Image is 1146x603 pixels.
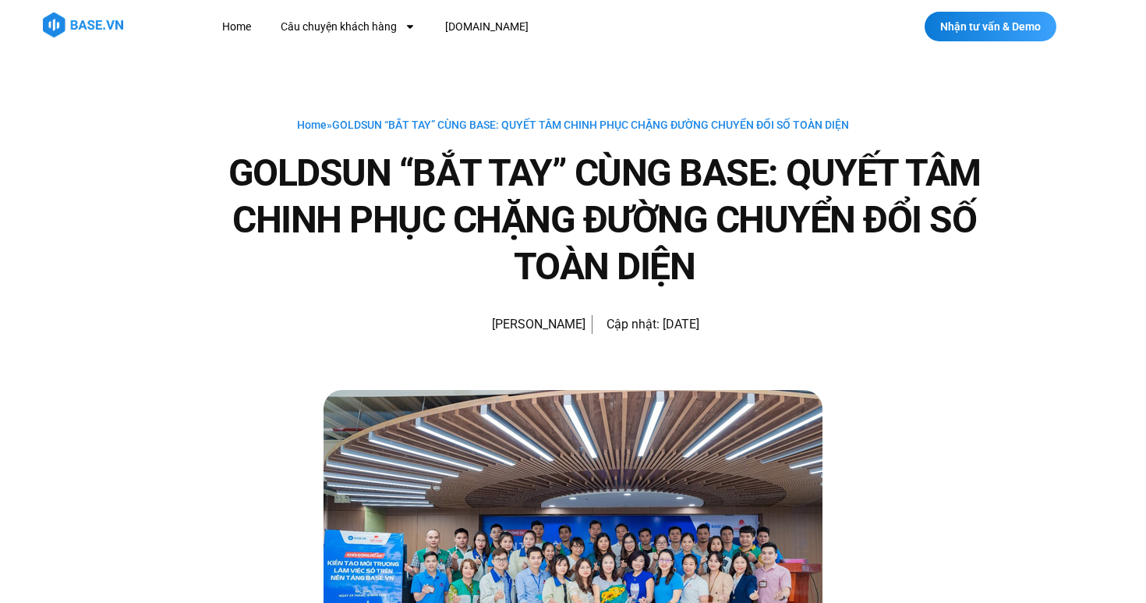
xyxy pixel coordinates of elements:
[940,21,1041,32] span: Nhận tư vấn & Demo
[297,119,849,131] span: »
[607,317,660,332] span: Cập nhật:
[332,119,849,131] span: GOLDSUN “BẮT TAY” CÙNG BASE: QUYẾT TÂM CHINH PHỤC CHẶNG ĐƯỜNG CHUYỂN ĐỔI SỐ TOÀN DIỆN
[269,12,427,41] a: Câu chuyện khách hàng
[663,317,699,332] time: [DATE]
[210,12,815,41] nav: Menu
[199,150,1010,290] h1: GOLDSUN “BẮT TAY” CÙNG BASE: QUYẾT TÂM CHINH PHỤC CHẶNG ĐƯỜNG CHUYỂN ĐỔI SỐ TOÀN DIỆN
[297,119,327,131] a: Home
[447,306,585,343] a: Picture of Hạnh Hoàng [PERSON_NAME]
[925,12,1056,41] a: Nhận tư vấn & Demo
[433,12,540,41] a: [DOMAIN_NAME]
[484,314,585,335] span: [PERSON_NAME]
[210,12,263,41] a: Home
